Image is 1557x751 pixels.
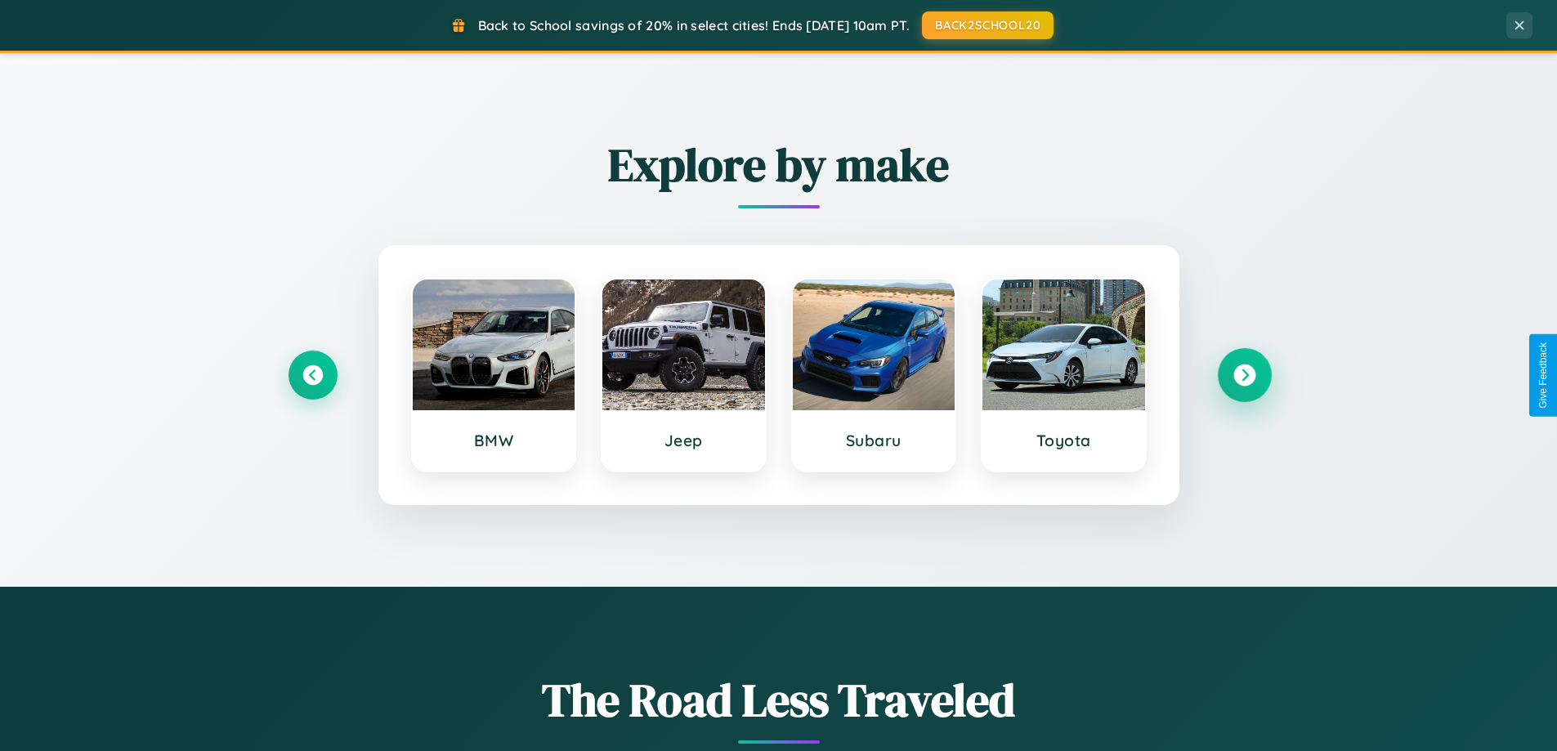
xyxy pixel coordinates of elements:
[809,431,939,450] h3: Subaru
[999,431,1129,450] h3: Toyota
[429,431,559,450] h3: BMW
[922,11,1054,39] button: BACK2SCHOOL20
[289,668,1269,731] h1: The Road Less Traveled
[1537,342,1549,409] div: Give Feedback
[289,133,1269,196] h2: Explore by make
[619,431,749,450] h3: Jeep
[478,17,910,34] span: Back to School savings of 20% in select cities! Ends [DATE] 10am PT.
